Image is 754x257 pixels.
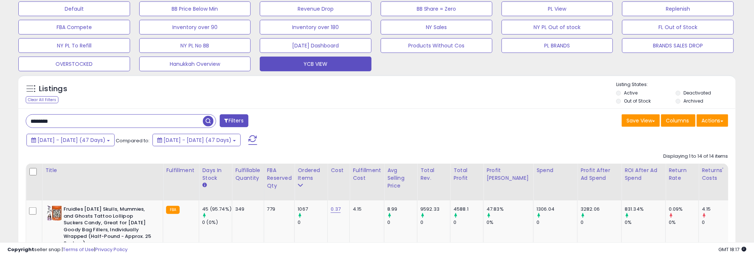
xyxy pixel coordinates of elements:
[45,167,160,174] div: Title
[624,98,651,104] label: Out of Stock
[202,182,207,189] small: Days In Stock.
[26,134,115,146] button: [DATE] - [DATE] (47 Days)
[95,246,128,253] a: Privacy Policy
[616,81,735,88] p: Listing States:
[381,1,492,16] button: BB Share = Zero
[18,57,130,71] button: OVERSTOCKED
[381,20,492,35] button: NY Sales
[202,167,229,182] div: Days In Stock
[39,84,67,94] h5: Listings
[298,219,327,226] div: 0
[235,206,258,213] div: 349
[166,167,196,174] div: Fulfillment
[298,167,324,182] div: Ordered Items
[622,1,734,16] button: Replenish
[18,20,130,35] button: FBA Compete
[331,167,347,174] div: Cost
[381,38,492,53] button: Products Without Cos
[453,206,483,213] div: 4588.1
[331,206,341,213] a: 0.37
[267,167,292,190] div: FBA Reserved Qty
[719,246,747,253] span: 2025-09-17 18:17 GMT
[420,206,450,213] div: 9592.33
[502,38,613,53] button: PL BRANDS
[267,206,289,213] div: 779
[139,20,251,35] button: Inventory over 90
[202,219,232,226] div: 0 (0%)
[622,38,734,53] button: BRANDS SALES DROP
[625,206,665,213] div: 831.34%
[625,167,663,182] div: ROI After Ad Spend
[220,114,248,127] button: Filters
[63,246,94,253] a: Terms of Use
[7,246,34,253] strong: Copyright
[353,206,378,213] div: 4.15
[47,206,62,221] img: 611VFq+SUpL._SL40_.jpg
[683,90,711,96] label: Deactivated
[622,114,660,127] button: Save View
[202,206,232,213] div: 45 (95.74%)
[666,117,689,124] span: Columns
[260,38,371,53] button: [DATE] Dashboard
[260,20,371,35] button: Inventory over 180
[624,90,638,96] label: Active
[18,1,130,16] button: Default
[702,167,729,182] div: Returns' Costs
[139,38,251,53] button: NY PL No BB
[702,206,732,213] div: 4.15
[37,136,105,144] span: [DATE] - [DATE] (47 Days)
[260,57,371,71] button: YCB VIEW
[581,167,618,182] div: Profit After Ad Spend
[7,246,128,253] div: seller snap | |
[683,98,703,104] label: Archived
[453,167,480,182] div: Total Profit
[387,219,417,226] div: 0
[420,167,447,182] div: Total Rev.
[453,219,483,226] div: 0
[116,137,150,144] span: Compared to:
[260,1,371,16] button: Revenue Drop
[26,96,58,103] div: Clear All Filters
[353,167,381,182] div: Fulfillment Cost
[486,167,530,182] div: Profit [PERSON_NAME]
[669,219,699,226] div: 0%
[536,206,577,213] div: 1306.04
[152,134,241,146] button: [DATE] - [DATE] (47 Days)
[581,219,621,226] div: 0
[702,219,732,226] div: 0
[663,153,728,160] div: Displaying 1 to 14 of 14 items
[298,206,327,213] div: 1067
[697,114,728,127] button: Actions
[486,219,533,226] div: 0%
[64,206,153,249] b: Fruidles [DATE] Skulls, Mummies, and Ghosts Tattoo Lollipop Suckers Candy, Great for [DATE] Goody...
[536,219,577,226] div: 0
[164,136,231,144] span: [DATE] - [DATE] (47 Days)
[18,38,130,53] button: NY PL To Refill
[166,206,180,214] small: FBA
[669,167,696,182] div: Return Rate
[502,20,613,35] button: NY PL Out of stock
[669,206,699,213] div: 0.09%
[486,206,533,213] div: 47.83%
[536,167,574,174] div: Spend
[622,20,734,35] button: FL Out of Stock
[139,57,251,71] button: Hanukkah Overview
[139,1,251,16] button: BB Price Below Min
[661,114,696,127] button: Columns
[387,206,417,213] div: 8.99
[581,206,621,213] div: 3282.06
[235,167,261,182] div: Fulfillable Quantity
[502,1,613,16] button: PL View
[387,167,414,190] div: Avg Selling Price
[420,219,450,226] div: 0
[625,219,665,226] div: 0%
